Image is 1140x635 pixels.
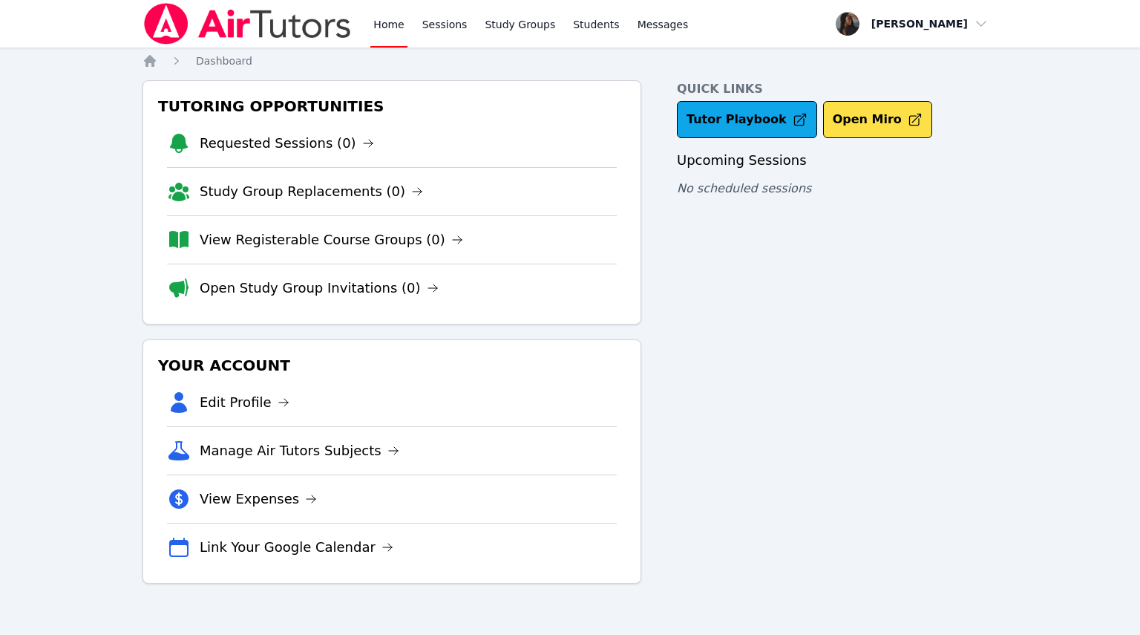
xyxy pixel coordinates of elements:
[200,392,289,413] a: Edit Profile
[142,53,997,68] nav: Breadcrumb
[200,489,317,509] a: View Expenses
[142,3,353,45] img: Air Tutors
[200,133,374,154] a: Requested Sessions (0)
[677,181,811,195] span: No scheduled sessions
[155,93,629,120] h3: Tutoring Opportunities
[196,53,252,68] a: Dashboard
[200,537,393,558] a: Link Your Google Calendar
[638,17,689,32] span: Messages
[677,150,997,171] h3: Upcoming Sessions
[196,55,252,67] span: Dashboard
[155,352,629,379] h3: Your Account
[677,80,997,98] h4: Quick Links
[200,440,399,461] a: Manage Air Tutors Subjects
[677,101,817,138] a: Tutor Playbook
[823,101,932,138] button: Open Miro
[200,229,463,250] a: View Registerable Course Groups (0)
[200,278,439,299] a: Open Study Group Invitations (0)
[200,181,423,202] a: Study Group Replacements (0)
